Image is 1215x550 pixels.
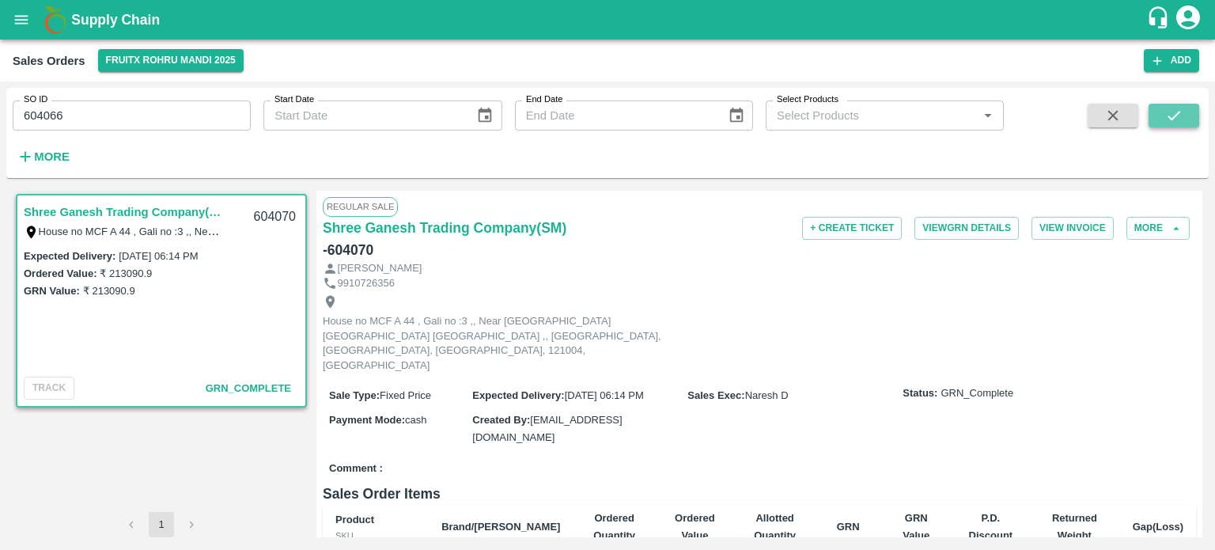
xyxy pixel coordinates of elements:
[24,267,97,279] label: Ordered Value:
[675,512,715,541] b: Ordered Value
[329,414,405,426] label: Payment Mode :
[149,512,174,537] button: page 1
[903,386,937,401] label: Status:
[969,512,1013,541] b: P.D. Discount
[472,414,530,426] label: Created By :
[405,414,426,426] span: cash
[1146,6,1174,34] div: customer-support
[98,49,244,72] button: Select DC
[565,389,644,401] span: [DATE] 06:14 PM
[914,217,1019,240] button: ViewGRN Details
[13,51,85,71] div: Sales Orders
[335,514,374,525] b: Product
[941,386,1013,401] span: GRN_Complete
[802,217,902,240] button: + Create Ticket
[335,529,416,543] div: SKU
[745,389,789,401] span: Naresh D
[24,93,47,106] label: SO ID
[1133,521,1183,533] b: Gap(Loss)
[71,12,160,28] b: Supply Chain
[39,225,1043,237] label: House no MCF A 44 , Gali no :3 ,, Near [GEOGRAPHIC_DATA] [GEOGRAPHIC_DATA] [GEOGRAPHIC_DATA] ,, [...
[71,9,1146,31] a: Supply Chain
[470,101,500,131] button: Choose date
[206,382,291,394] span: GRN_Complete
[1126,217,1190,240] button: More
[323,314,679,373] p: House no MCF A 44 , Gali no :3 ,, Near [GEOGRAPHIC_DATA] [GEOGRAPHIC_DATA] [GEOGRAPHIC_DATA] ,, [...
[24,202,221,222] a: Shree Ganesh Trading Company(SM)
[24,285,80,297] label: GRN Value:
[24,250,115,262] label: Expected Delivery :
[83,285,135,297] label: ₹ 213090.9
[754,512,796,541] b: Allotted Quantity
[515,101,715,131] input: End Date
[380,389,431,401] span: Fixed Price
[274,93,314,106] label: Start Date
[526,93,562,106] label: End Date
[441,521,560,533] b: Brand/[PERSON_NAME]
[770,105,973,126] input: Select Products
[687,389,744,401] label: Sales Exec :
[1174,3,1202,36] div: account of current user
[978,105,998,126] button: Open
[329,389,380,401] label: Sale Type :
[472,389,564,401] label: Expected Delivery :
[329,461,383,476] label: Comment :
[323,239,373,261] h6: - 604070
[1052,512,1097,541] b: Returned Weight
[116,512,206,537] nav: pagination navigation
[13,143,74,170] button: More
[338,276,395,291] p: 9910726356
[119,250,198,262] label: [DATE] 06:14 PM
[593,512,635,541] b: Ordered Quantity
[472,414,622,443] span: [EMAIL_ADDRESS][DOMAIN_NAME]
[263,101,464,131] input: Start Date
[3,2,40,38] button: open drawer
[100,267,152,279] label: ₹ 213090.9
[323,217,566,239] a: Shree Ganesh Trading Company(SM)
[34,150,70,163] strong: More
[323,197,398,216] span: Regular Sale
[1031,217,1114,240] button: View Invoice
[338,261,422,276] p: [PERSON_NAME]
[1144,49,1199,72] button: Add
[40,4,71,36] img: logo
[13,101,251,131] input: Enter SO ID
[323,483,1196,505] h6: Sales Order Items
[777,93,838,106] label: Select Products
[721,101,751,131] button: Choose date
[244,199,305,236] div: 604070
[837,521,860,533] b: GRN
[903,512,929,541] b: GRN Value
